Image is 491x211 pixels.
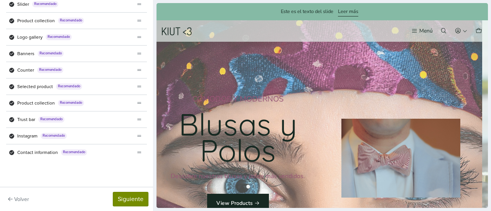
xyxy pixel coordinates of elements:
div: theme_generator.components.drag_reorder [135,49,144,58]
span: Selected product [17,83,53,90]
button: Buscar [282,23,292,34]
div: theme_generator.components.drag_reorder [135,148,144,157]
span: Logo gallery [17,34,43,41]
span: Recomendado [41,133,67,139]
span: Recomendado [32,1,58,7]
span: Instagram [17,132,38,139]
span: Recomendado [46,34,72,40]
span: Recomendado [58,100,84,106]
span: Contact information [17,149,58,156]
span: Recomendado [61,149,87,155]
div: theme_generator.components.drag_reorder [135,33,144,42]
button: Menú [253,23,278,34]
div: Menú [263,25,276,31]
span: Recomendado [38,51,64,57]
span: Recomendado [58,18,84,24]
button: Volver [5,193,33,205]
div: theme_generator.components.drag_reorder [135,82,144,91]
span: Slider [17,1,29,8]
span: Banners [17,50,35,57]
div: theme_generator.components.drag_reorder [135,65,144,75]
span: Product collection [17,100,55,106]
span: Recomendado [37,67,63,73]
span: Recomendado [56,83,82,90]
a: KIUT <3 [5,23,36,33]
button: Siguiente [113,192,148,206]
div: theme_generator.components.drag_reorder [135,115,144,124]
span: Product collection [17,17,55,24]
button: Acceso [297,23,313,34]
button: Carro [318,23,327,34]
div: theme_generator.components.drag_reorder [135,16,144,25]
div: theme_generator.components.drag_reorder [135,131,144,141]
span: Recomendado [38,116,64,123]
span: Counter [17,67,34,74]
span: Trust bar [17,116,35,123]
div: theme_generator.components.drag_reorder [135,98,144,108]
